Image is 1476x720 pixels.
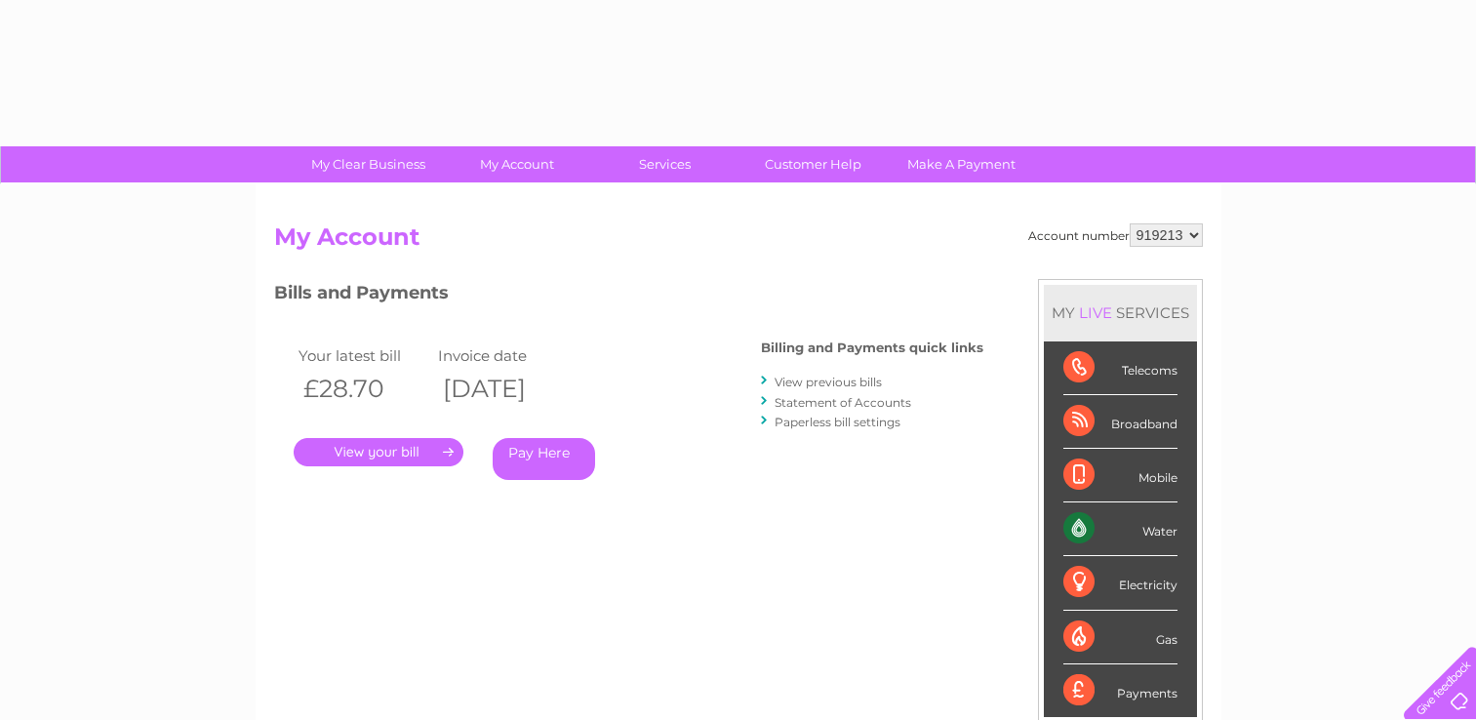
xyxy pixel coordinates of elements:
[761,340,983,355] h4: Billing and Payments quick links
[1063,556,1177,610] div: Electricity
[294,438,463,466] a: .
[294,369,434,409] th: £28.70
[274,279,983,313] h3: Bills and Payments
[433,369,574,409] th: [DATE]
[584,146,745,182] a: Services
[274,223,1203,260] h2: My Account
[881,146,1042,182] a: Make A Payment
[775,415,900,429] a: Paperless bill settings
[1063,502,1177,556] div: Water
[1063,664,1177,717] div: Payments
[1063,611,1177,664] div: Gas
[1044,285,1197,340] div: MY SERVICES
[1063,395,1177,449] div: Broadband
[433,342,574,369] td: Invoice date
[294,342,434,369] td: Your latest bill
[1063,341,1177,395] div: Telecoms
[775,395,911,410] a: Statement of Accounts
[1063,449,1177,502] div: Mobile
[436,146,597,182] a: My Account
[1075,303,1116,322] div: LIVE
[1028,223,1203,247] div: Account number
[775,375,882,389] a: View previous bills
[288,146,449,182] a: My Clear Business
[493,438,595,480] a: Pay Here
[733,146,894,182] a: Customer Help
